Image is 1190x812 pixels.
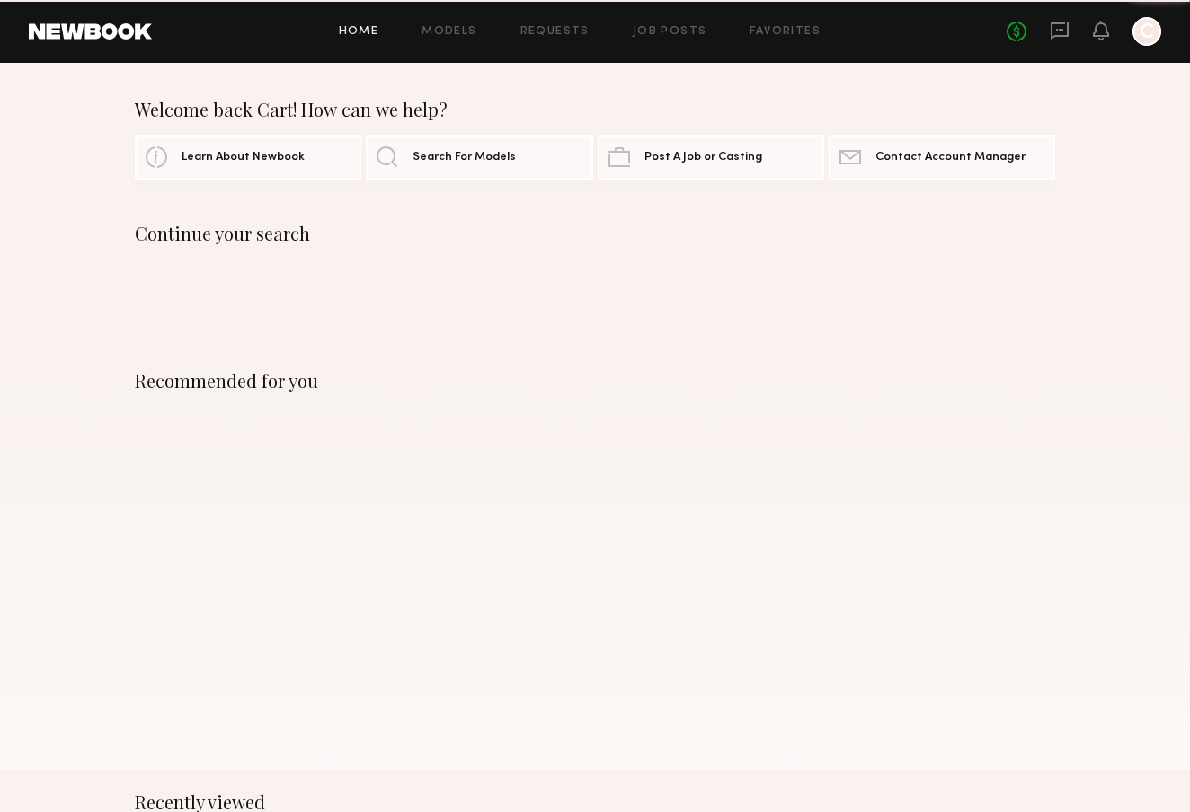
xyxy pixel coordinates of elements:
[598,135,824,180] a: Post A Job or Casting
[875,152,1026,163] span: Contact Account Manager
[182,152,305,163] span: Learn About Newbook
[413,152,516,163] span: Search For Models
[520,26,590,38] a: Requests
[339,26,379,38] a: Home
[422,26,476,38] a: Models
[366,135,592,180] a: Search For Models
[135,135,361,180] a: Learn About Newbook
[135,223,1055,244] div: Continue your search
[135,99,1055,120] div: Welcome back Cart! How can we help?
[829,135,1055,180] a: Contact Account Manager
[135,370,1055,392] div: Recommended for you
[633,26,707,38] a: Job Posts
[644,152,762,163] span: Post A Job or Casting
[750,26,821,38] a: Favorites
[1132,17,1161,46] a: C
